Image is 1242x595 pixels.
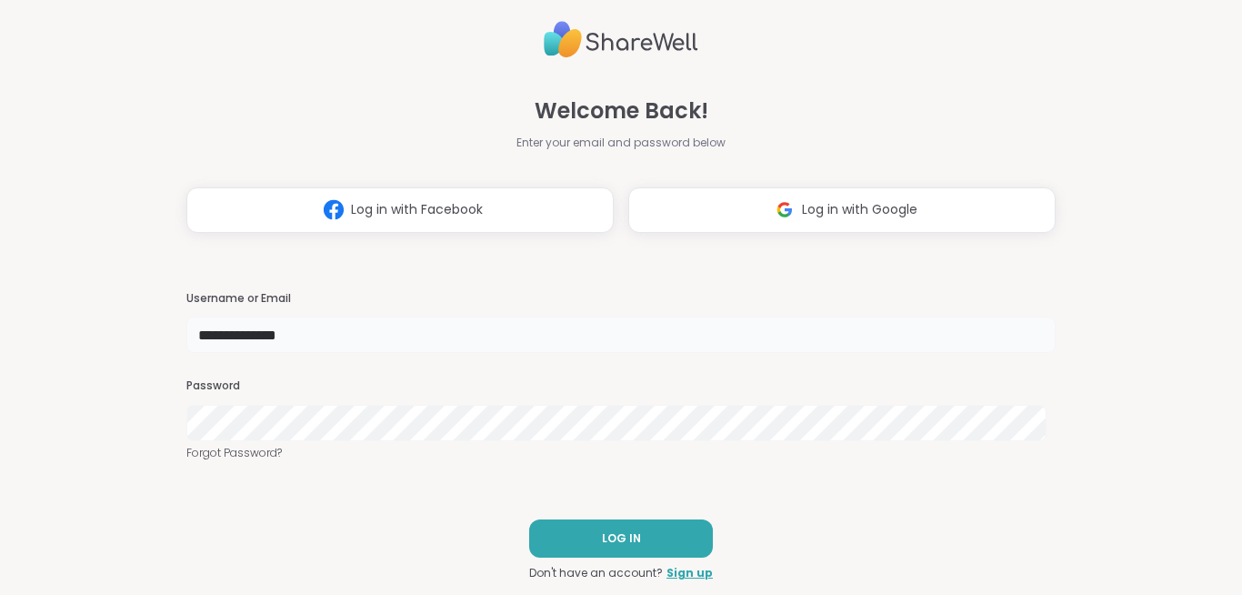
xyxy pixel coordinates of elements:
span: Log in with Facebook [351,200,483,219]
span: Don't have an account? [529,565,663,581]
h3: Password [186,378,1056,394]
a: Sign up [666,565,713,581]
span: LOG IN [602,530,641,547]
button: Log in with Facebook [186,187,614,233]
h3: Username or Email [186,291,1056,307]
img: ShareWell Logo [544,14,698,66]
button: Log in with Google [628,187,1056,233]
button: LOG IN [529,519,713,558]
img: ShareWell Logomark [316,193,351,227]
span: Welcome Back! [535,95,708,127]
a: Forgot Password? [186,445,1056,461]
span: Enter your email and password below [516,135,726,151]
span: Log in with Google [802,200,917,219]
img: ShareWell Logomark [767,193,802,227]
